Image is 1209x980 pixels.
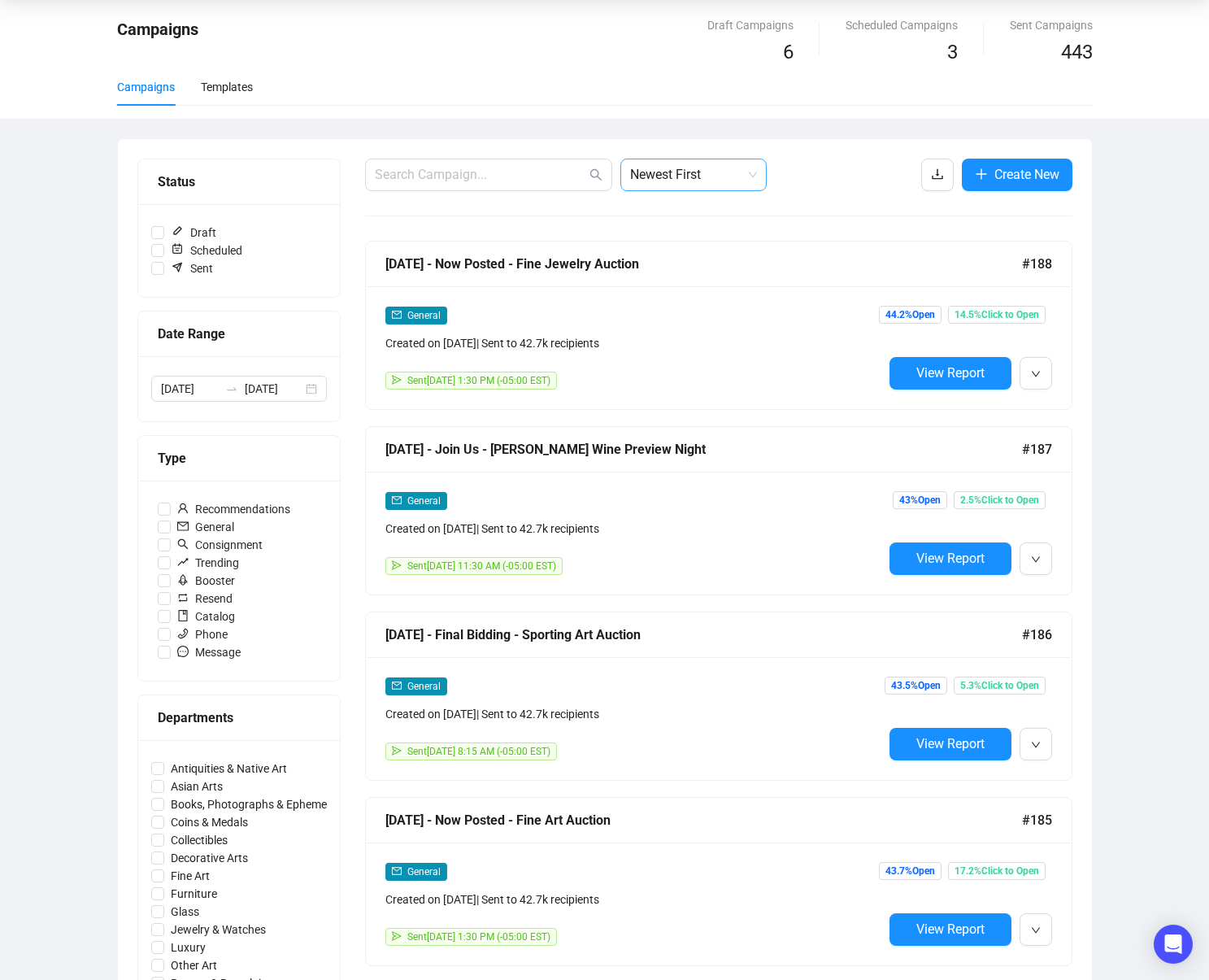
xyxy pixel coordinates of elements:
button: View Report [889,542,1011,575]
span: book [177,610,189,621]
span: Books, Photographs & Ephemera [164,795,344,813]
span: retweet [177,592,189,603]
span: Draft [164,224,223,242]
button: View Report [889,728,1011,760]
span: mail [177,520,189,532]
div: Status [158,172,320,192]
span: user [177,503,189,514]
span: Message [171,643,247,661]
span: View Report [916,736,985,751]
span: View Report [916,921,985,937]
span: 43.7% Open [879,862,942,880]
span: Collectibles [164,831,234,849]
a: [DATE] - Final Bidding - Sporting Art Auction#186mailGeneralCreated on [DATE]| Sent to 42.7k reci... [365,612,1072,781]
span: Decorative Arts [164,849,254,867]
span: #188 [1022,254,1052,274]
span: Antiquities & Native Art [164,760,294,777]
span: down [1031,740,1041,750]
span: plus [975,168,988,181]
span: Phone [171,625,234,643]
div: Created on [DATE] | Sent to 42.7k recipients [385,520,883,538]
div: Scheduled Campaigns [846,16,958,34]
a: [DATE] - Now Posted - Fine Art Auction#185mailGeneralCreated on [DATE]| Sent to 42.7k recipientss... [365,797,1072,966]
button: View Report [889,913,1011,946]
span: message [177,646,189,657]
div: Sent Campaigns [1010,16,1093,34]
div: [DATE] - Join Us - [PERSON_NAME] Wine Preview Night [385,439,1022,460]
span: Coins & Medals [164,813,254,831]
span: send [392,931,402,941]
div: Created on [DATE] | Sent to 42.7k recipients [385,705,883,723]
span: 3 [947,41,958,63]
span: 44.2% Open [879,306,942,324]
span: search [589,168,602,181]
span: send [392,746,402,756]
span: #187 [1022,439,1052,460]
span: 17.2% Click to Open [948,862,1046,880]
div: Type [158,448,320,468]
span: mail [392,495,402,505]
input: End date [245,380,302,398]
span: 6 [783,41,794,63]
span: download [931,168,944,181]
div: Templates [201,78,253,96]
div: [DATE] - Final Bidding - Sporting Art Auction [385,625,1022,645]
span: View Report [916,551,985,566]
span: down [1031,369,1041,379]
a: [DATE] - Now Posted - Fine Jewelry Auction#188mailGeneralCreated on [DATE]| Sent to 42.7k recipie... [365,241,1072,410]
span: Consignment [171,536,269,554]
div: Date Range [158,324,320,344]
span: Campaigns [117,20,198,39]
span: General [407,681,441,692]
span: Jewelry & Watches [164,921,272,939]
span: Fine Art [164,867,216,885]
div: [DATE] - Now Posted - Fine Jewelry Auction [385,254,1022,274]
div: Campaigns [117,78,175,96]
span: mail [392,310,402,320]
span: Furniture [164,885,224,903]
span: 2.5% Click to Open [954,491,1046,509]
span: to [225,382,238,395]
input: Start date [161,380,219,398]
span: mail [392,866,402,876]
span: Glass [164,903,206,921]
span: Asian Arts [164,777,229,795]
span: Recommendations [171,500,297,518]
span: rise [177,556,189,568]
span: Sent [DATE] 1:30 PM (-05:00 EST) [407,931,550,943]
span: down [1031,555,1041,564]
span: Resend [171,590,239,608]
span: swap-right [225,382,238,395]
span: send [392,375,402,385]
span: Sent [DATE] 8:15 AM (-05:00 EST) [407,746,550,757]
span: send [392,560,402,570]
span: search [177,538,189,550]
span: View Report [916,365,985,381]
span: Other Art [164,956,224,974]
span: Booster [171,572,241,590]
span: rocket [177,574,189,586]
span: Sent [DATE] 11:30 AM (-05:00 EST) [407,560,556,572]
input: Search Campaign... [375,165,586,185]
span: 443 [1061,41,1093,63]
span: 43% Open [893,491,947,509]
div: Created on [DATE] | Sent to 42.7k recipients [385,891,883,908]
span: General [407,866,441,878]
span: General [407,495,441,507]
span: Create New [994,164,1059,185]
div: Open Intercom Messenger [1154,925,1193,964]
span: Luxury [164,939,212,956]
button: Create New [962,159,1072,191]
span: 43.5% Open [885,677,947,695]
span: 5.3% Click to Open [954,677,1046,695]
div: Departments [158,708,320,728]
span: General [407,310,441,321]
div: Created on [DATE] | Sent to 42.7k recipients [385,334,883,352]
span: Scheduled [164,242,249,259]
span: phone [177,628,189,639]
button: View Report [889,357,1011,390]
div: Draft Campaigns [707,16,794,34]
span: Trending [171,554,246,572]
a: [DATE] - Join Us - [PERSON_NAME] Wine Preview Night#187mailGeneralCreated on [DATE]| Sent to 42.7... [365,426,1072,595]
span: #185 [1022,810,1052,830]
